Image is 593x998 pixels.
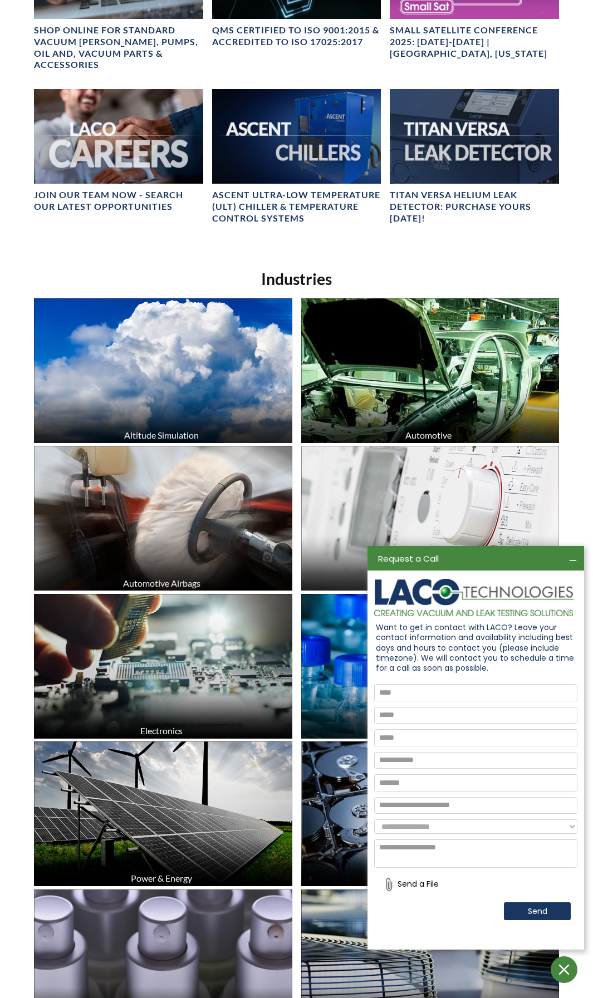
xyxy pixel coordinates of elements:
h4: QMS CERTIFIED to ISO 9001:2015 & Accredited to ISO 17025:2017 [212,24,381,48]
img: industry_Automotive_670x376.jpg [301,298,559,443]
a: Altitude Simulation [34,298,292,446]
a: Medical [301,594,559,741]
img: industry_AltitudeSim_670x376.jpg [34,298,292,443]
a: Automotive [301,298,559,446]
img: industry_ProductTesting_670x376.jpg [301,741,559,886]
div: Automotive Airbags [32,578,291,588]
button: Send [504,902,571,920]
div: Minimize [565,552,579,565]
a: Consumer Products [301,446,559,593]
div: Automotive [300,430,558,440]
img: industry_Electronics_670x376.jpg [34,594,292,739]
div: Want to get in contact with LACO? Leave your contact information and availability including best ... [367,619,584,676]
img: Ascent Chiller Image [212,89,381,184]
div: Consumer Products [300,578,558,588]
div: Product Testing [300,873,558,883]
h4: Ascent Ultra-Low Temperature (ULT) Chiller & Temperature Control Systems [212,189,381,224]
img: industry_Consumer_670x376.jpg [301,446,559,591]
a: Product Testing [301,741,559,889]
div: Altitude Simulation [32,430,291,440]
h4: TITAN VERSA Helium Leak Detector: Purchase Yours [DATE]! [390,189,558,224]
h4: Join our team now - SEARCH OUR LATEST OPPORTUNITIES [34,189,203,213]
img: industry_Auto-Airbag_670x376.jpg [34,446,292,591]
h2: Industries [30,269,563,289]
img: TITAN VERSA banner [390,89,558,184]
a: Power & Energy [34,741,292,889]
div: Electronics [32,725,291,736]
div: Medical [300,725,558,736]
img: industry_Power-2_670x376.jpg [34,741,292,886]
a: TITAN VERSA bannerTITAN VERSA Helium Leak Detector: Purchase Yours [DATE]! [390,89,558,224]
img: industry_Medical_670x376.jpg [301,594,559,739]
img: logo [374,579,574,616]
a: Automotive Airbags [34,446,292,593]
h4: SHOP ONLINE FOR STANDARD VACUUM [PERSON_NAME], PUMPS, OIL AND, VACUUM PARTS & ACCESSORIES [34,24,203,71]
div: Power & Energy [32,873,291,883]
a: Electronics [34,594,292,741]
a: Join our team now - SEARCH OUR LATEST OPPORTUNITIES [34,89,203,213]
a: Ascent Chiller ImageAscent Ultra-Low Temperature (ULT) Chiller & Temperature Control Systems [212,89,381,224]
h4: Small Satellite Conference 2025: [DATE]-[DATE] | [GEOGRAPHIC_DATA], [US_STATE] [390,24,558,59]
div: Request a Call [373,553,562,564]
